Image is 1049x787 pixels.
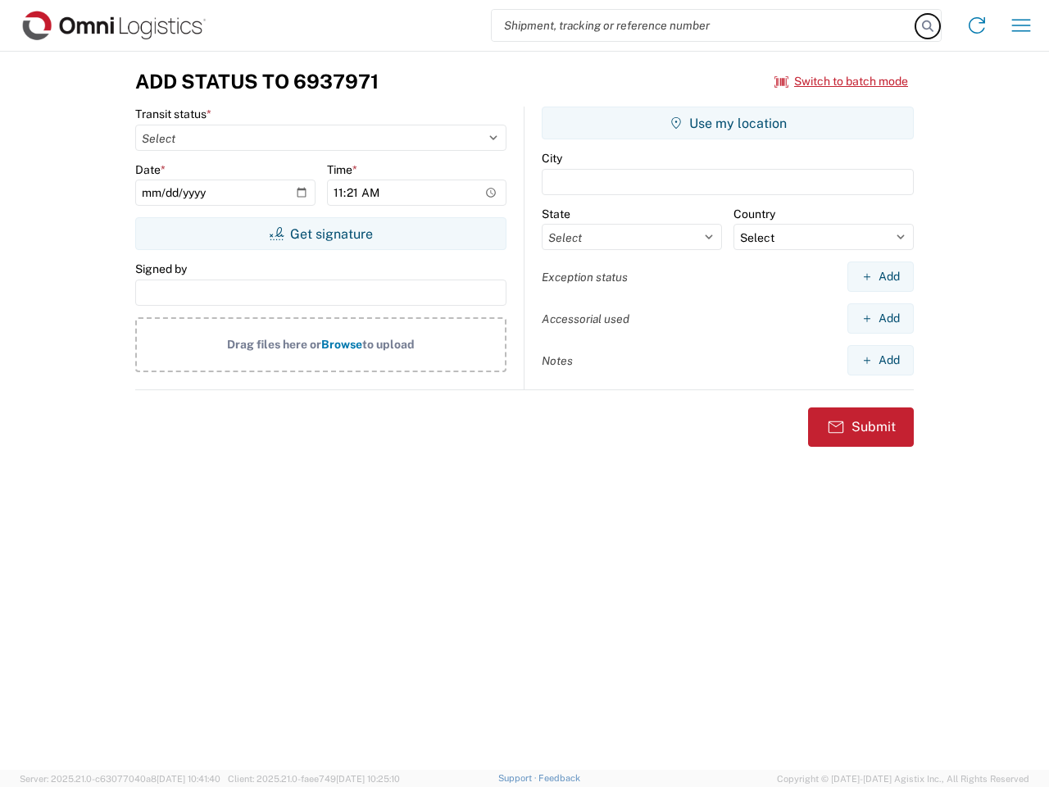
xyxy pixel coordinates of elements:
[733,207,775,221] label: Country
[542,270,628,284] label: Exception status
[492,10,916,41] input: Shipment, tracking or reference number
[777,771,1029,786] span: Copyright © [DATE]-[DATE] Agistix Inc., All Rights Reserved
[327,162,357,177] label: Time
[135,107,211,121] label: Transit status
[135,70,379,93] h3: Add Status to 6937971
[847,262,914,292] button: Add
[228,774,400,784] span: Client: 2025.21.0-faee749
[542,312,629,326] label: Accessorial used
[542,107,914,139] button: Use my location
[135,262,187,276] label: Signed by
[774,68,908,95] button: Switch to batch mode
[362,338,415,351] span: to upload
[321,338,362,351] span: Browse
[498,773,539,783] a: Support
[157,774,220,784] span: [DATE] 10:41:40
[542,151,562,166] label: City
[227,338,321,351] span: Drag files here or
[135,162,166,177] label: Date
[135,217,506,250] button: Get signature
[20,774,220,784] span: Server: 2025.21.0-c63077040a8
[808,407,914,447] button: Submit
[336,774,400,784] span: [DATE] 10:25:10
[847,303,914,334] button: Add
[847,345,914,375] button: Add
[538,773,580,783] a: Feedback
[542,353,573,368] label: Notes
[542,207,570,221] label: State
